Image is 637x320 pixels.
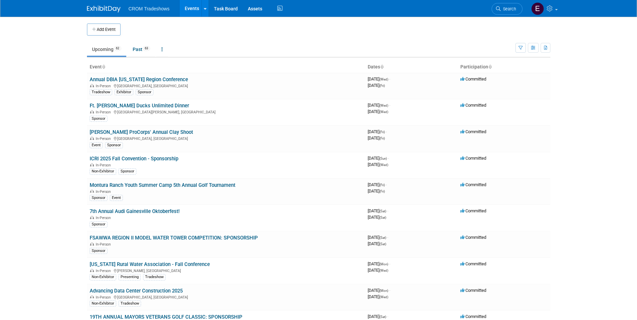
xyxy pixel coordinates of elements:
[114,46,121,51] span: 62
[102,64,105,69] a: Sort by Event Name
[90,76,188,83] a: Annual DBIA [US_STATE] Region Conference
[387,235,388,240] span: -
[368,76,390,82] span: [DATE]
[460,76,486,82] span: Committed
[90,163,94,166] img: In-Person Event
[368,288,390,293] span: [DATE]
[368,189,385,194] span: [DATE]
[90,110,94,113] img: In-Person Event
[365,61,458,73] th: Dates
[90,314,242,320] a: 19TH ANNUAL MAYORS VETERANS GOLF CLASSIC: SPONSORSHIP
[458,61,550,73] th: Participation
[368,208,388,213] span: [DATE]
[90,242,94,246] img: In-Person Event
[90,142,103,148] div: Event
[119,168,136,174] div: Sponsor
[460,208,486,213] span: Committed
[90,89,112,95] div: Tradeshow
[90,268,362,273] div: [PERSON_NAME], [GEOGRAPHIC_DATA]
[389,261,390,266] span: -
[460,261,486,266] span: Committed
[90,221,107,227] div: Sponsor
[96,137,113,141] span: In-Person
[90,195,107,201] div: Sponsor
[90,288,183,294] a: Advancing Data Center Construction 2025
[379,137,385,140] span: (Fri)
[90,301,116,307] div: Non-Exhibitor
[90,137,94,140] img: In-Person Event
[379,77,388,81] span: (Wed)
[379,269,388,272] span: (Wed)
[389,103,390,108] span: -
[105,142,123,148] div: Sponsor
[460,129,486,134] span: Committed
[90,129,193,135] a: [PERSON_NAME] ProCorps' Annual Clay Shoot
[90,274,116,280] div: Non-Exhibitor
[143,274,166,280] div: Tradeshow
[110,195,123,201] div: Event
[87,61,365,73] th: Event
[386,182,387,187] span: -
[379,130,385,134] span: (Fri)
[379,84,385,88] span: (Fri)
[90,84,94,87] img: In-Person Event
[379,183,385,187] span: (Fri)
[386,129,387,134] span: -
[368,268,388,273] span: [DATE]
[128,43,155,56] a: Past63
[368,103,390,108] span: [DATE]
[379,262,388,266] span: (Mon)
[460,235,486,240] span: Committed
[96,84,113,88] span: In-Person
[115,89,133,95] div: Exhibitor
[460,103,486,108] span: Committed
[368,83,385,88] span: [DATE]
[90,190,94,193] img: In-Person Event
[389,76,390,82] span: -
[379,104,388,107] span: (Wed)
[379,236,386,239] span: (Sat)
[90,208,180,214] a: 7th Annual Audi Gainesville Oktoberfest!
[460,314,486,319] span: Committed
[379,163,388,167] span: (Wed)
[488,64,492,69] a: Sort by Participation Type
[379,157,387,160] span: (Sun)
[90,235,258,241] a: FSAWWA REGION II MODEL WATER TOWER COMPETITION: SPONSORSHIP
[96,163,113,167] span: In-Person
[379,190,385,193] span: (Fri)
[90,182,235,188] a: Montura Ranch Youth Summer Camp 5th Annual Golf Tournament
[90,216,94,219] img: In-Person Event
[387,208,388,213] span: -
[379,242,386,246] span: (Sat)
[379,315,386,319] span: (Sat)
[119,301,141,307] div: Tradeshow
[90,109,362,114] div: [GEOGRAPHIC_DATA][PERSON_NAME], [GEOGRAPHIC_DATA]
[90,269,94,272] img: In-Person Event
[379,295,388,299] span: (Wed)
[380,64,383,69] a: Sort by Start Date
[143,46,150,51] span: 63
[136,89,153,95] div: Sponsor
[129,6,170,11] span: CROM Tradeshows
[90,83,362,88] div: [GEOGRAPHIC_DATA], [GEOGRAPHIC_DATA]
[368,241,386,246] span: [DATE]
[460,288,486,293] span: Committed
[90,156,178,162] a: ICRI 2025 Fall Convention - Sponsorship
[96,110,113,114] span: In-Person
[368,314,388,319] span: [DATE]
[501,6,516,11] span: Search
[90,248,107,254] div: Sponsor
[368,109,388,114] span: [DATE]
[368,294,388,299] span: [DATE]
[368,162,388,167] span: [DATE]
[96,295,113,300] span: In-Person
[379,216,386,219] span: (Sat)
[388,156,389,161] span: -
[379,289,388,292] span: (Mon)
[368,235,388,240] span: [DATE]
[531,2,544,15] img: Emily Williams
[90,168,116,174] div: Non-Exhibitor
[87,6,121,12] img: ExhibitDay
[90,103,189,109] a: Ft. [PERSON_NAME] Ducks Unlimited Dinner
[460,156,486,161] span: Committed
